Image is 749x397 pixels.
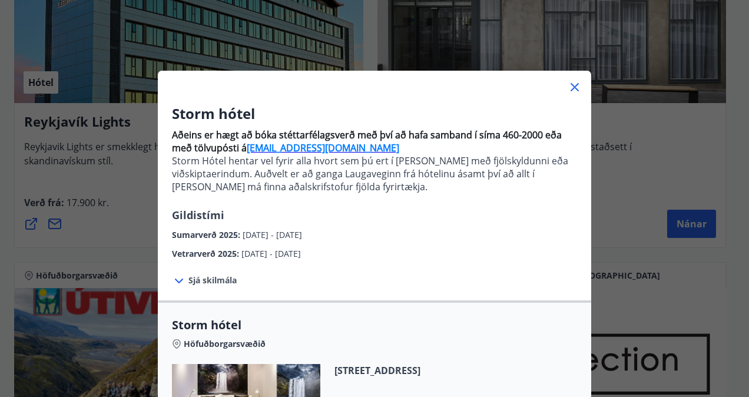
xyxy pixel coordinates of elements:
span: [STREET_ADDRESS] [334,364,472,377]
span: Sjá skilmála [188,274,237,286]
strong: Aðeins er hægt að bóka stéttarfélagsverð með því að hafa samband í síma 460-2000 eða með tölvupós... [172,128,562,154]
span: Gildistími [172,208,224,222]
a: [EMAIL_ADDRESS][DOMAIN_NAME] [247,141,399,154]
span: Vetrarverð 2025 : [172,248,241,259]
h3: Storm hótel [172,104,577,124]
span: [DATE] - [DATE] [241,248,301,259]
span: Storm hótel [172,317,577,333]
p: Storm Hótel hentar vel fyrir alla hvort sem þú ert í [PERSON_NAME] með fjölskyldunni eða viðskipt... [172,154,577,193]
span: Höfuðborgarsvæðið [184,338,266,350]
span: Sumarverð 2025 : [172,229,243,240]
span: [DATE] - [DATE] [243,229,302,240]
